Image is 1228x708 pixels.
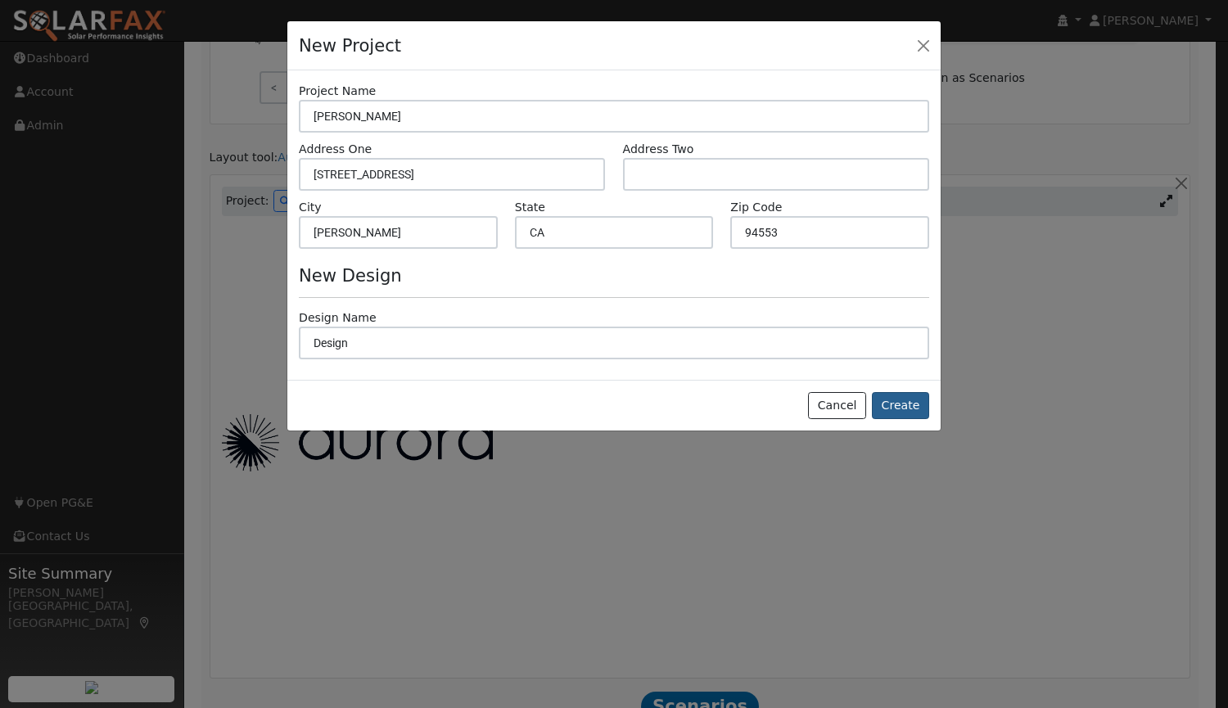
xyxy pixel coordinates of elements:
label: State [515,199,545,216]
label: Address Two [623,141,694,158]
h4: New Project [299,33,401,59]
label: City [299,199,322,216]
label: Project Name [299,83,376,100]
button: Cancel [808,392,866,420]
label: Design Name [299,309,377,327]
button: Create [872,392,929,420]
label: Zip Code [730,199,782,216]
h4: New Design [299,265,929,286]
label: Address One [299,141,372,158]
